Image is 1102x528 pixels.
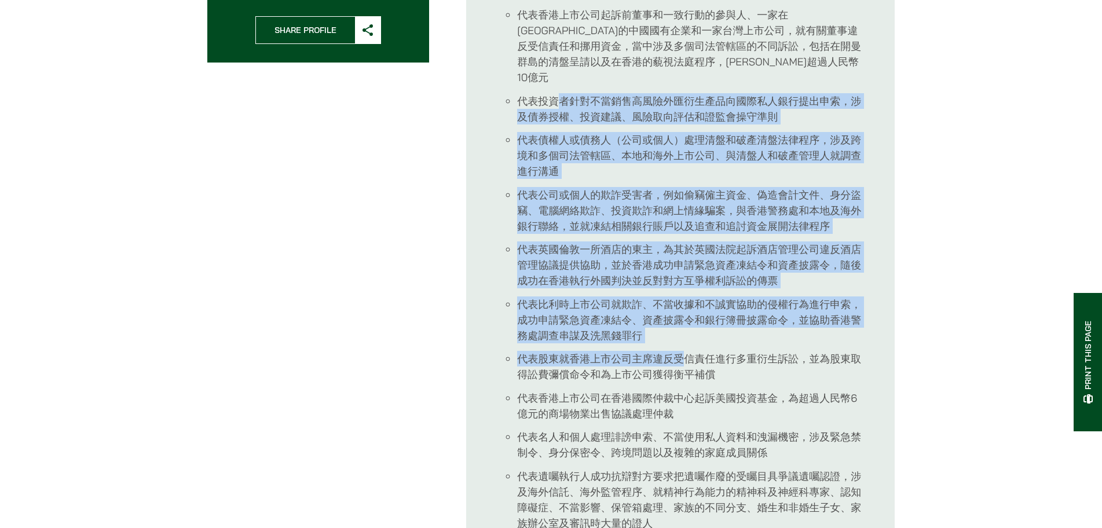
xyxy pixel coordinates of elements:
li: 代表英國倫敦一所酒店的東主，為其於英國法院起訴酒店管理公司違反酒店管理協議提供協助，並於香港成功申請緊急資產凍結令和資產披露令，隨後成功在香港執行外國判決並反對對方互爭權利訴訟的傳票 [517,241,867,288]
li: 代表股東就香港上市公司主席違反受信責任進行多重衍生訴訟，並為股東取得訟費彌償命令和為上市公司獲得衡平補償 [517,351,867,382]
li: 代表比利時上市公司就欺詐、不當收據和不誠實協助的侵權行為進行申索，成功申請緊急資產凍結令、資產披露令和銀行簿冊披露命令，並協助香港警務處調查串謀及洗黑錢罪行 [517,296,867,343]
span: Share Profile [256,17,355,43]
li: 代表債權人或債務人（公司或個人）處理清盤和破產清盤法律程序，涉及跨境和多個司法管轄區、本地和海外上市公司、與清盤人和破產管理人就調查進行溝通 [517,132,867,179]
li: 代表香港上市公司在香港國際仲裁中心起訴美國投資基金，為超過人民幣6億元的商場物業出售協議處理仲裁 [517,390,867,421]
button: Share Profile [255,16,381,44]
li: 代表名人和個人處理誹謗申索、不當使用私人資料和洩漏機密，涉及緊急禁制令、身分保密令、跨境問題以及複雜的家庭成員關係 [517,429,867,460]
li: 代表公司或個人的欺詐受害者，例如偷竊僱主資金、偽造會計文件、身分盜竊、電腦網絡欺詐、投資欺詐和網上情緣騙案，與香港警務處和本地及海外銀行聯絡，並就凍結相關銀行賬戶以及追查和追討資金展開法律程序 [517,187,867,234]
li: 代表香港上市公司起訴前董事和一致行動的參與人、一家在[GEOGRAPHIC_DATA]的中國國有企業和一家台灣上市公司，就有關董事違反受信責任和挪用資金，當中涉及多個司法管轄區的不同訴訟，包括在... [517,7,867,85]
li: 代表投資者針對不當銷售高風險外匯衍生產品向國際私人銀行提出申索，涉及債券授權、投資建議、風險取向評估和證監會操守準則 [517,93,867,124]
